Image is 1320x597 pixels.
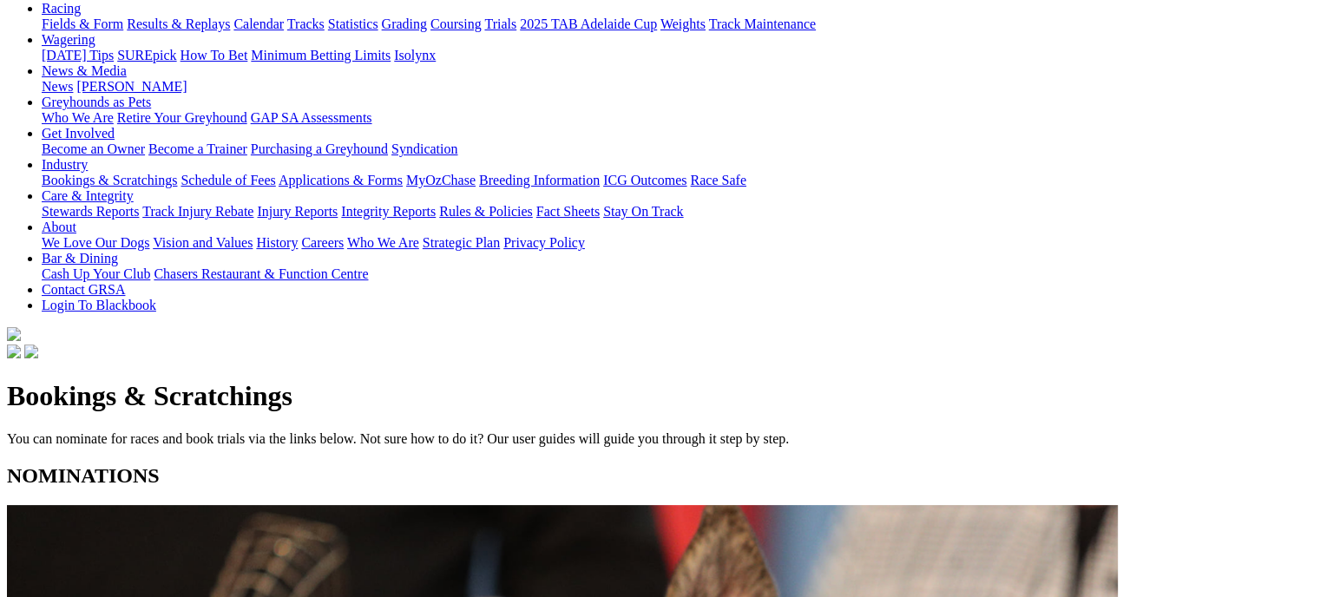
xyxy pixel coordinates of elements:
p: You can nominate for races and book trials via the links below. Not sure how to do it? Our user g... [7,431,1313,447]
a: About [42,220,76,234]
a: News [42,79,73,94]
h1: Bookings & Scratchings [7,380,1313,412]
a: MyOzChase [406,173,476,187]
a: Vision and Values [153,235,253,250]
a: Wagering [42,32,95,47]
a: Care & Integrity [42,188,134,203]
a: Tracks [287,16,325,31]
img: twitter.svg [24,344,38,358]
a: News & Media [42,63,127,78]
a: Greyhounds as Pets [42,95,151,109]
div: News & Media [42,79,1313,95]
a: Grading [382,16,427,31]
a: 2025 TAB Adelaide Cup [520,16,657,31]
a: Careers [301,235,344,250]
div: Wagering [42,48,1313,63]
a: History [256,235,298,250]
a: Privacy Policy [503,235,585,250]
a: Trials [484,16,516,31]
img: logo-grsa-white.png [7,327,21,341]
a: Retire Your Greyhound [117,110,247,125]
a: Stewards Reports [42,204,139,219]
a: Fact Sheets [536,204,600,219]
a: Contact GRSA [42,282,125,297]
a: Become an Owner [42,141,145,156]
a: How To Bet [181,48,248,62]
a: Racing [42,1,81,16]
a: SUREpick [117,48,176,62]
a: Strategic Plan [423,235,500,250]
a: Track Injury Rebate [142,204,253,219]
a: Breeding Information [479,173,600,187]
div: Care & Integrity [42,204,1313,220]
div: Bar & Dining [42,266,1313,282]
a: Injury Reports [257,204,338,219]
a: Purchasing a Greyhound [251,141,388,156]
a: Who We Are [42,110,114,125]
a: Calendar [233,16,284,31]
a: ICG Outcomes [603,173,686,187]
a: [DATE] Tips [42,48,114,62]
h2: NOMINATIONS [7,464,1313,488]
a: Chasers Restaurant & Function Centre [154,266,368,281]
a: Fields & Form [42,16,123,31]
a: Syndication [391,141,457,156]
a: Race Safe [690,173,745,187]
a: GAP SA Assessments [251,110,372,125]
a: Login To Blackbook [42,298,156,312]
a: Stay On Track [603,204,683,219]
a: Cash Up Your Club [42,266,150,281]
a: Bar & Dining [42,251,118,266]
a: Bookings & Scratchings [42,173,177,187]
a: Rules & Policies [439,204,533,219]
a: Schedule of Fees [181,173,275,187]
a: Isolynx [394,48,436,62]
div: About [42,235,1313,251]
a: Become a Trainer [148,141,247,156]
div: Get Involved [42,141,1313,157]
div: Industry [42,173,1313,188]
a: Get Involved [42,126,115,141]
a: Who We Are [347,235,419,250]
a: Statistics [328,16,378,31]
a: [PERSON_NAME] [76,79,187,94]
a: Track Maintenance [709,16,816,31]
a: Coursing [430,16,482,31]
a: Integrity Reports [341,204,436,219]
img: facebook.svg [7,344,21,358]
a: We Love Our Dogs [42,235,149,250]
a: Results & Replays [127,16,230,31]
a: Minimum Betting Limits [251,48,391,62]
a: Industry [42,157,88,172]
a: Weights [660,16,706,31]
div: Greyhounds as Pets [42,110,1313,126]
div: Racing [42,16,1313,32]
a: Applications & Forms [279,173,403,187]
